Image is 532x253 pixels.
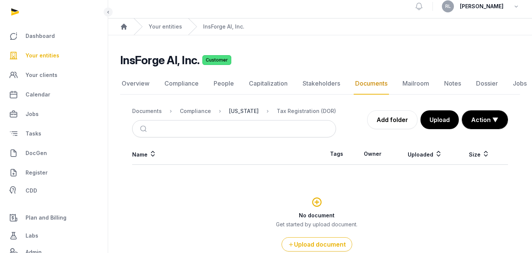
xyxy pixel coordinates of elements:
[6,183,102,198] a: CDD
[26,90,50,99] span: Calendar
[354,73,389,95] a: Documents
[301,73,342,95] a: Stakeholders
[133,212,501,219] h3: No document
[26,168,48,177] span: Register
[26,129,41,138] span: Tasks
[163,73,200,95] a: Compliance
[229,107,259,115] div: [US_STATE]
[511,73,528,95] a: Jobs
[282,237,352,251] button: Upload document
[6,47,102,65] a: Your entities
[320,143,353,165] th: Tags
[120,73,151,95] a: Overview
[133,221,501,228] p: Get started by upload document.
[149,23,182,30] a: Your entities
[475,73,499,95] a: Dossier
[120,53,199,67] h2: InsForge AI, Inc.
[120,73,520,95] nav: Tabs
[353,143,392,165] th: Owner
[6,164,102,182] a: Register
[401,73,431,95] a: Mailroom
[132,102,336,120] nav: Breadcrumb
[445,4,451,9] span: RL
[6,144,102,162] a: DocGen
[460,2,503,11] span: [PERSON_NAME]
[26,32,55,41] span: Dashboard
[247,73,289,95] a: Capitalization
[277,107,336,115] div: Tax Registration (DOR)
[26,186,37,195] span: CDD
[367,110,417,129] a: Add folder
[420,110,459,129] button: Upload
[132,107,162,115] div: Documents
[457,143,501,165] th: Size
[26,231,38,240] span: Labs
[180,107,211,115] div: Compliance
[26,149,47,158] span: DocGen
[6,86,102,104] a: Calendar
[442,0,454,12] button: RL
[462,111,508,129] button: Action ▼
[136,120,153,137] button: Submit
[26,51,59,60] span: Your entities
[26,110,39,119] span: Jobs
[6,125,102,143] a: Tasks
[26,71,57,80] span: Your clients
[26,213,66,222] span: Plan and Billing
[212,73,235,95] a: People
[202,55,231,65] span: Customer
[443,73,463,95] a: Notes
[108,18,532,35] nav: Breadcrumb
[6,66,102,84] a: Your clients
[6,227,102,245] a: Labs
[203,23,244,30] a: InsForge AI, Inc.
[393,143,457,165] th: Uploaded
[6,105,102,123] a: Jobs
[6,209,102,227] a: Plan and Billing
[132,143,320,165] th: Name
[6,27,102,45] a: Dashboard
